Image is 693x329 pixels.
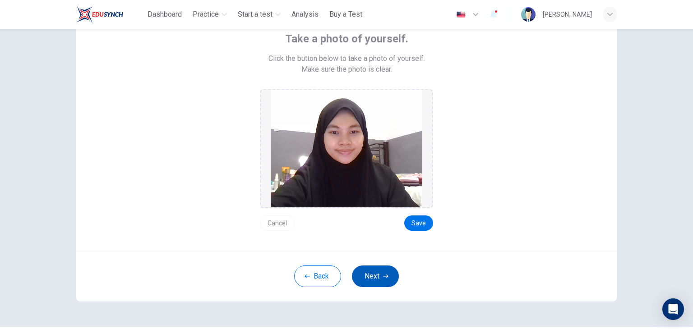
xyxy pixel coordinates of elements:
span: Analysis [291,9,319,20]
span: Click the button below to take a photo of yourself. [268,53,425,64]
img: en [455,11,467,18]
div: [PERSON_NAME] [543,9,592,20]
span: Practice [193,9,219,20]
div: Open Intercom Messenger [662,298,684,320]
span: Take a photo of yourself. [285,32,408,46]
a: ELTC logo [76,5,144,23]
img: Profile picture [521,7,536,22]
button: Buy a Test [326,6,366,23]
button: Dashboard [144,6,185,23]
span: Dashboard [148,9,182,20]
span: Make sure the photo is clear. [301,64,392,75]
button: Analysis [288,6,322,23]
button: Practice [189,6,231,23]
img: ELTC logo [76,5,123,23]
button: Save [404,215,433,231]
button: Back [294,265,341,287]
span: Buy a Test [329,9,362,20]
img: preview screemshot [271,90,422,207]
span: Start a test [238,9,273,20]
button: Cancel [260,215,295,231]
button: Next [352,265,399,287]
button: Start a test [234,6,284,23]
